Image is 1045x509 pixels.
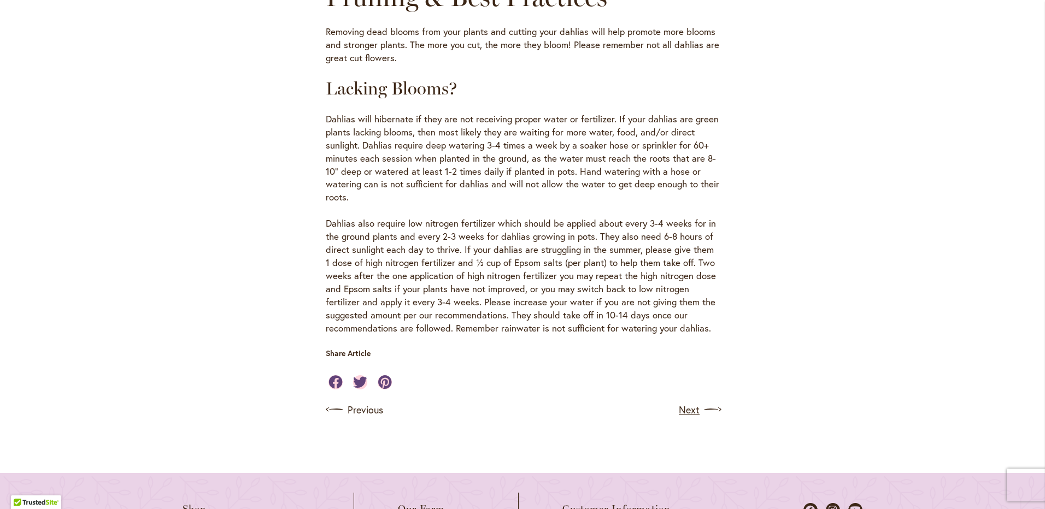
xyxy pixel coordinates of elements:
p: Removing dead blooms from your plants and cutting your dahlias will help promote more blooms and ... [326,25,719,64]
p: Dahlias will hibernate if they are not receiving proper water or fertilizer. If your dahlias are ... [326,113,719,204]
p: Share Article [326,348,386,359]
p: Dahlias also require low nitrogen fertilizer which should be applied about every 3-4 weeks for in... [326,217,719,335]
a: Previous [326,401,383,418]
a: Next [679,401,719,418]
img: arrow icon [704,401,721,418]
a: Share on Pinterest [378,375,392,389]
h3: Lacking Blooms? [326,78,719,99]
a: Share on Twitter [353,375,367,389]
a: Share on Facebook [328,375,343,389]
img: arrow icon [326,401,343,418]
